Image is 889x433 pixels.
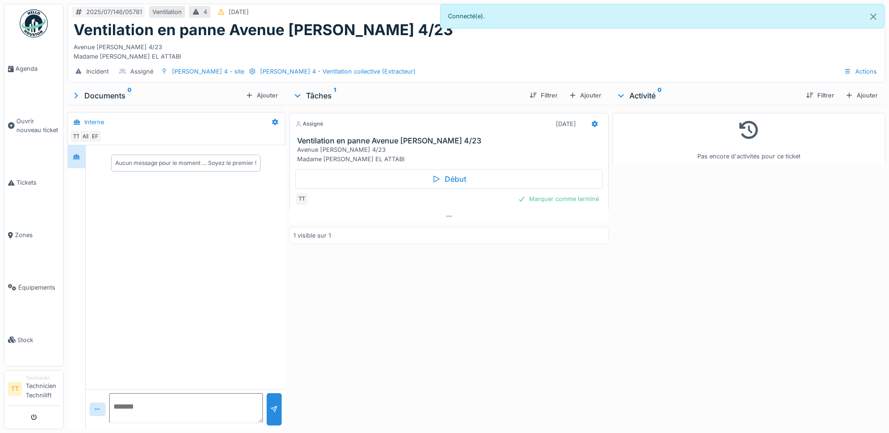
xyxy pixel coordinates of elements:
div: Ajouter [842,89,882,102]
a: Stock [4,314,63,366]
a: Tickets [4,157,63,209]
div: Actions [840,65,881,78]
div: [PERSON_NAME] 4 - Ventilation collective (Extracteur) [260,67,416,76]
div: Assigné [295,120,323,128]
span: Ouvrir nouveau ticket [16,117,60,134]
div: TT [70,130,83,143]
span: Tickets [16,178,60,187]
div: Technicien [26,374,60,381]
sup: 0 [127,90,132,101]
div: Ajouter [565,89,605,102]
div: Incident [86,67,109,76]
div: Tâches [293,90,522,101]
div: Ajouter [242,89,282,102]
div: Marquer comme terminé [514,193,603,205]
span: Équipements [18,283,60,292]
div: [PERSON_NAME] 4 - site [172,67,244,76]
div: Connecté(e). [440,4,885,29]
div: [DATE] [229,7,249,16]
sup: 0 [657,90,662,101]
a: Équipements [4,261,63,314]
div: AB [79,130,92,143]
div: EF [89,130,102,143]
div: Filtrer [802,89,838,102]
div: Début [295,169,603,189]
a: Agenda [4,43,63,95]
div: Pas encore d'activités pour ce ticket [619,117,879,161]
div: 1 visible sur 1 [293,231,331,240]
span: Agenda [15,64,60,73]
a: Ouvrir nouveau ticket [4,95,63,157]
a: TT TechnicienTechnicien Technilift [8,374,60,406]
img: Badge_color-CXgf-gQk.svg [20,9,48,37]
div: 4 [203,7,207,16]
span: Stock [17,336,60,344]
div: Aucun message pour le moment … Soyez le premier ! [115,159,256,167]
div: Assigné [130,67,153,76]
div: Avenue [PERSON_NAME] 4/23 Madame [PERSON_NAME] EL ATTABI [297,145,605,163]
sup: 1 [334,90,336,101]
li: TT [8,382,22,396]
div: Interne [84,118,104,127]
span: Zones [15,231,60,239]
div: Documents [71,90,242,101]
button: Close [863,4,884,29]
div: Activité [616,90,799,101]
div: 2025/07/146/05781 [86,7,142,16]
h1: Ventilation en panne Avenue [PERSON_NAME] 4/23 [74,21,453,39]
div: Ventilation [152,7,182,16]
h3: Ventilation en panne Avenue [PERSON_NAME] 4/23 [297,136,605,145]
a: Zones [4,209,63,261]
div: [DATE] [556,119,576,128]
li: Technicien Technilift [26,374,60,403]
div: Filtrer [526,89,561,102]
div: TT [295,193,308,206]
div: Avenue [PERSON_NAME] 4/23 Madame [PERSON_NAME] EL ATTABI [74,39,879,60]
